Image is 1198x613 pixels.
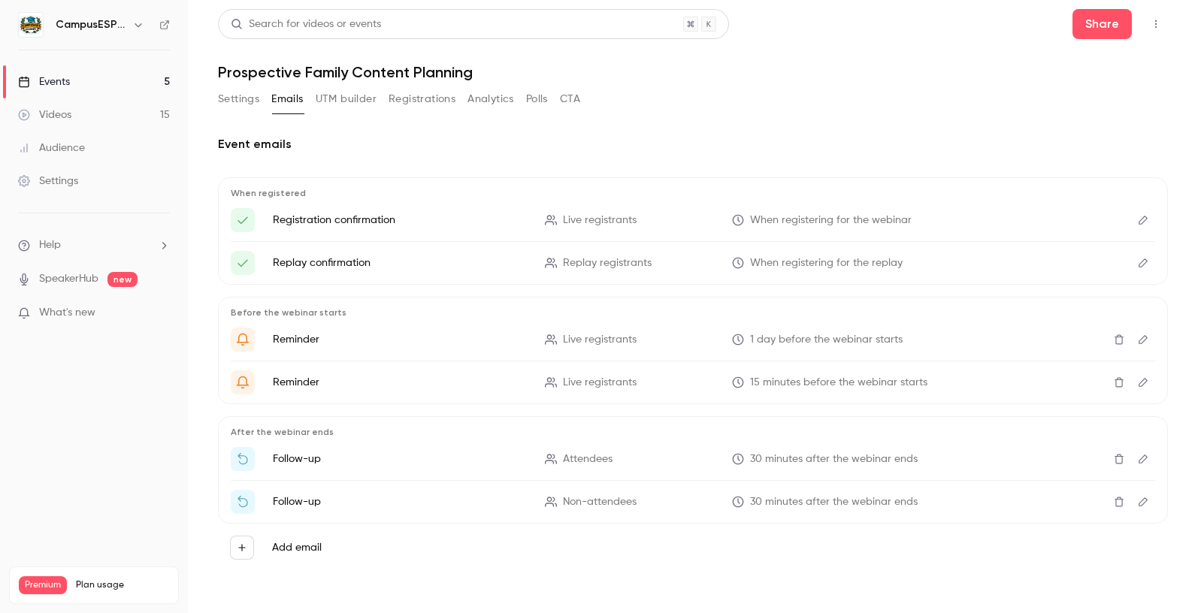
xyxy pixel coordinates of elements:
[467,87,514,111] button: Analytics
[231,328,1155,352] li: Get Ready for '{{ event_name }}' tomorrow!
[272,540,322,555] label: Add email
[39,305,95,321] span: What's new
[563,494,637,510] span: Non-attendees
[231,187,1155,199] p: When registered
[1131,328,1155,352] button: Edit
[218,63,1168,81] h1: Prospective Family Content Planning
[18,107,71,122] div: Videos
[563,213,637,228] span: Live registrants
[1107,447,1131,471] button: Delete
[526,87,548,111] button: Polls
[273,494,527,509] p: Follow-up
[1131,370,1155,394] button: Edit
[1107,328,1131,352] button: Delete
[316,87,377,111] button: UTM builder
[19,576,67,594] span: Premium
[39,271,98,287] a: SpeakerHub
[563,332,637,348] span: Live registrants
[1131,490,1155,514] button: Edit
[389,87,455,111] button: Registrations
[750,494,918,510] span: 30 minutes after the webinar ends
[1131,251,1155,275] button: Edit
[231,370,1155,394] li: {{ event_name }} is about to go live
[231,306,1155,319] p: Before the webinar starts
[273,213,527,228] p: Registration confirmation
[560,87,580,111] button: CTA
[56,17,126,32] h6: CampusESP Academy
[1131,208,1155,232] button: Edit
[218,135,1168,153] h2: Event emails
[1131,447,1155,471] button: Edit
[563,255,652,271] span: Replay registrants
[39,237,61,253] span: Help
[76,579,169,591] span: Plan usage
[231,251,1155,275] li: Here's your access link to {{ event_name }}!
[1072,9,1132,39] button: Share
[750,332,903,348] span: 1 day before the webinar starts
[18,140,85,156] div: Audience
[750,213,912,228] span: When registering for the webinar
[273,332,527,347] p: Reminder
[18,237,170,253] li: help-dropdown-opener
[231,17,381,32] div: Search for videos or events
[750,255,903,271] span: When registering for the replay
[273,375,527,390] p: Reminder
[563,375,637,391] span: Live registrants
[750,375,927,391] span: 15 minutes before the webinar starts
[231,447,1155,471] li: Thanks for attending {{ event_name }}
[19,13,43,37] img: CampusESP Academy
[231,426,1155,438] p: After the webinar ends
[107,272,138,287] span: new
[273,451,527,467] p: Follow-up
[231,490,1155,514] li: Watch the replay of {{ event_name }}
[218,87,259,111] button: Settings
[750,451,918,467] span: 30 minutes after the webinar ends
[1107,370,1131,394] button: Delete
[231,208,1155,232] li: Here's your access link to {{ event_name }}!
[1107,490,1131,514] button: Delete
[271,87,303,111] button: Emails
[563,451,613,467] span: Attendees
[18,74,70,89] div: Events
[152,306,170,320] iframe: Noticeable Trigger
[18,174,78,189] div: Settings
[273,255,527,270] p: Replay confirmation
